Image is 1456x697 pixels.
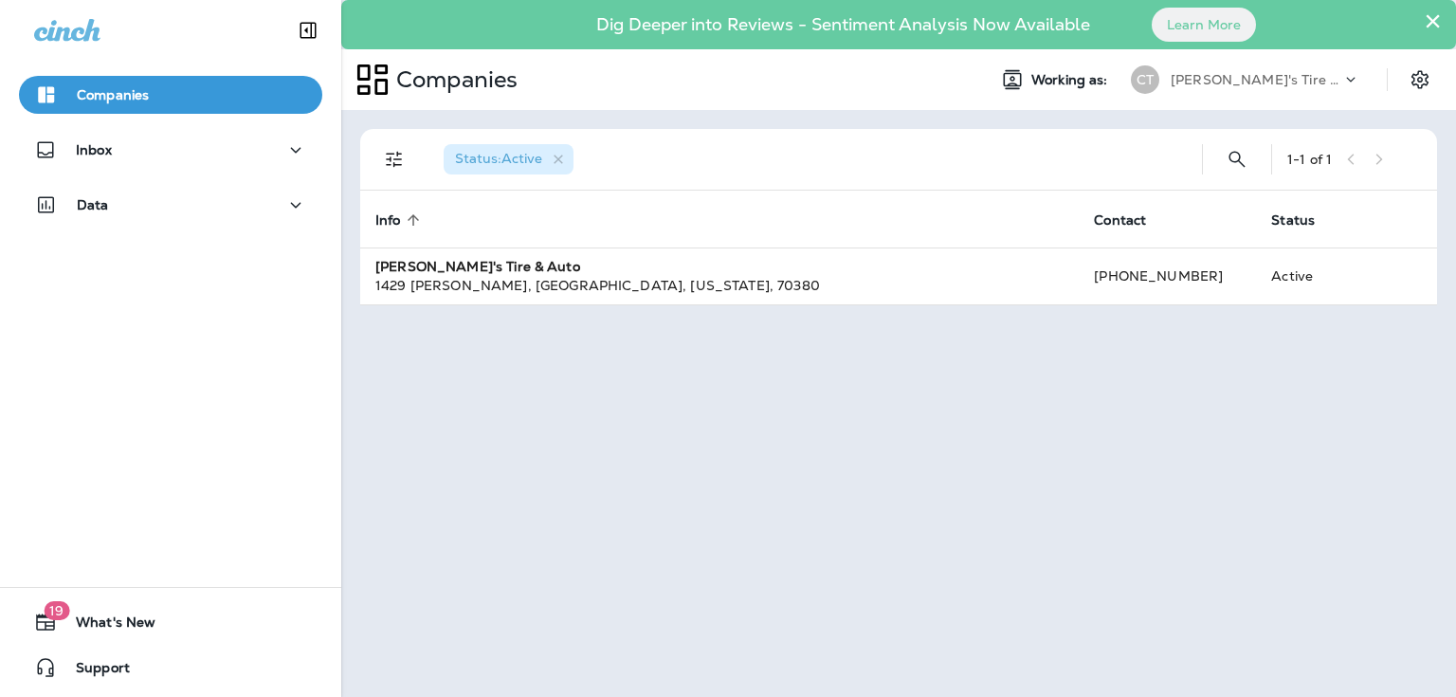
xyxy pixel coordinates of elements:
[1094,212,1146,229] span: Contact
[1171,72,1341,87] p: [PERSON_NAME]'s Tire & Auto
[541,22,1145,28] p: Dig Deeper into Reviews - Sentiment Analysis Now Available
[375,258,580,275] strong: [PERSON_NAME]'s Tire & Auto
[1079,248,1256,304] td: [PHONE_NUMBER]
[1424,6,1442,36] button: Close
[1271,212,1315,229] span: Status
[77,197,109,212] p: Data
[19,603,322,641] button: 19What's New
[19,649,322,687] button: Support
[19,131,322,169] button: Inbox
[389,65,518,94] p: Companies
[1287,152,1332,167] div: 1 - 1 of 1
[375,276,1064,295] div: 1429 [PERSON_NAME] , [GEOGRAPHIC_DATA] , [US_STATE] , 70380
[76,142,112,157] p: Inbox
[1218,140,1256,178] button: Search Companies
[375,211,426,229] span: Info
[19,76,322,114] button: Companies
[19,186,322,224] button: Data
[1131,65,1159,94] div: CT
[455,150,542,167] span: Status : Active
[44,601,69,620] span: 19
[1271,211,1339,229] span: Status
[57,660,130,683] span: Support
[375,212,401,229] span: Info
[77,87,149,102] p: Companies
[282,11,335,49] button: Collapse Sidebar
[444,144,573,174] div: Status:Active
[1256,248,1365,304] td: Active
[375,140,413,178] button: Filters
[1403,63,1437,97] button: Settings
[57,614,155,637] span: What's New
[1031,72,1112,88] span: Working as:
[1094,211,1171,229] span: Contact
[1152,8,1256,42] button: Learn More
